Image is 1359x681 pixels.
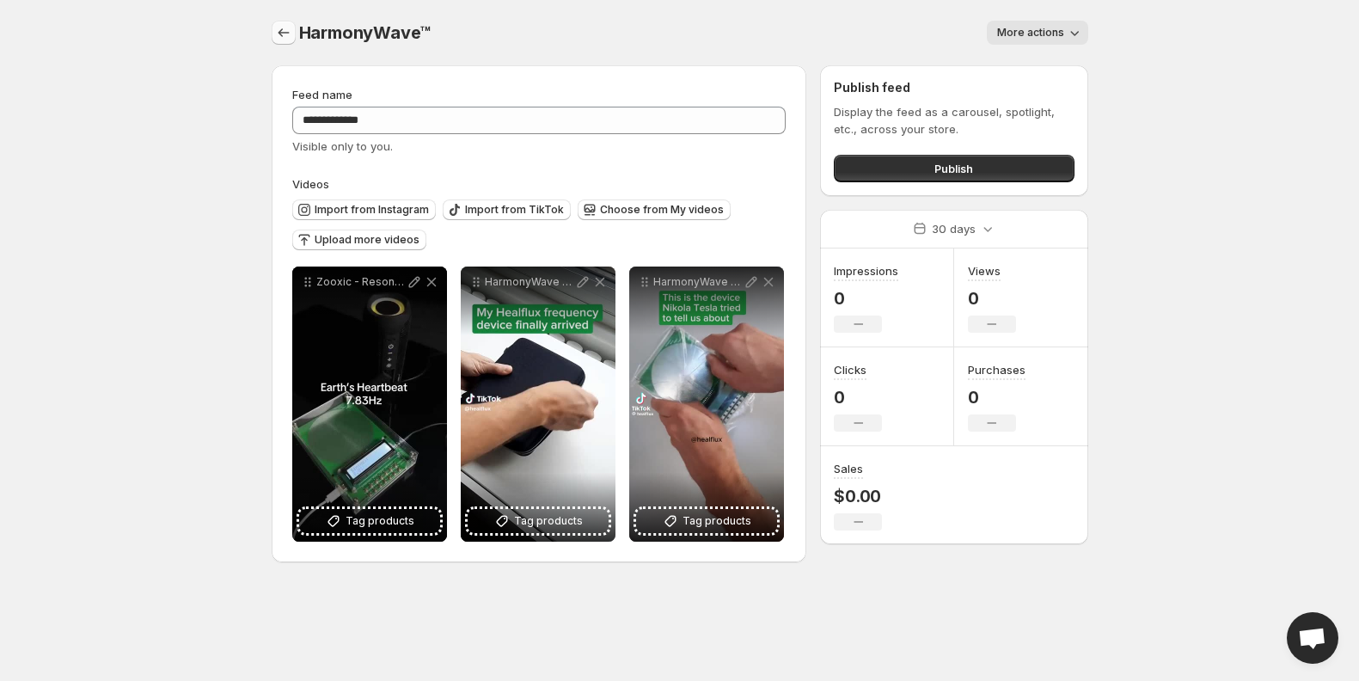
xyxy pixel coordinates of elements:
button: Import from Instagram [292,199,436,220]
p: Display the feed as a carousel, spotlight, etc., across your store. [834,103,1074,138]
div: Zooxic - Resonance Generator zooxic 1Tag products [292,267,447,542]
a: Open chat [1287,612,1338,664]
span: Tag products [514,512,583,530]
span: Feed name [292,88,352,101]
div: HarmonyWave Adjustable Frequency Generator 783Hz Relaxation Aid InnovaultTag products [629,267,784,542]
span: Import from TikTok [465,203,564,217]
p: HarmonyWave Adjustable Frequency Generator 783Hz Relaxation Aid Innovault 1 [485,275,574,289]
span: Tag products [683,512,751,530]
p: 0 [834,288,898,309]
span: Publish [934,160,973,177]
span: Videos [292,177,329,191]
button: Import from TikTok [443,199,571,220]
button: Tag products [468,509,609,533]
p: 0 [834,387,882,408]
h2: Publish feed [834,79,1074,96]
p: Zooxic - Resonance Generator zooxic 1 [316,275,406,289]
h3: Sales [834,460,863,477]
span: Tag products [346,512,414,530]
button: Upload more videos [292,230,426,250]
span: Visible only to you. [292,139,393,153]
h3: Purchases [968,361,1025,378]
h3: Views [968,262,1001,279]
span: Upload more videos [315,233,419,247]
button: Settings [272,21,296,45]
button: Tag products [299,509,440,533]
p: 30 days [932,220,976,237]
div: HarmonyWave Adjustable Frequency Generator 783Hz Relaxation Aid Innovault 1Tag products [461,267,615,542]
span: More actions [997,26,1064,40]
button: More actions [987,21,1088,45]
button: Publish [834,155,1074,182]
p: HarmonyWave Adjustable Frequency Generator 783Hz Relaxation Aid Innovault [653,275,743,289]
span: HarmonyWave™ [299,22,432,43]
span: Import from Instagram [315,203,429,217]
h3: Clicks [834,361,866,378]
h3: Impressions [834,262,898,279]
p: $0.00 [834,486,882,506]
button: Tag products [636,509,777,533]
span: Choose from My videos [600,203,724,217]
p: 0 [968,288,1016,309]
p: 0 [968,387,1025,408]
button: Choose from My videos [578,199,731,220]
